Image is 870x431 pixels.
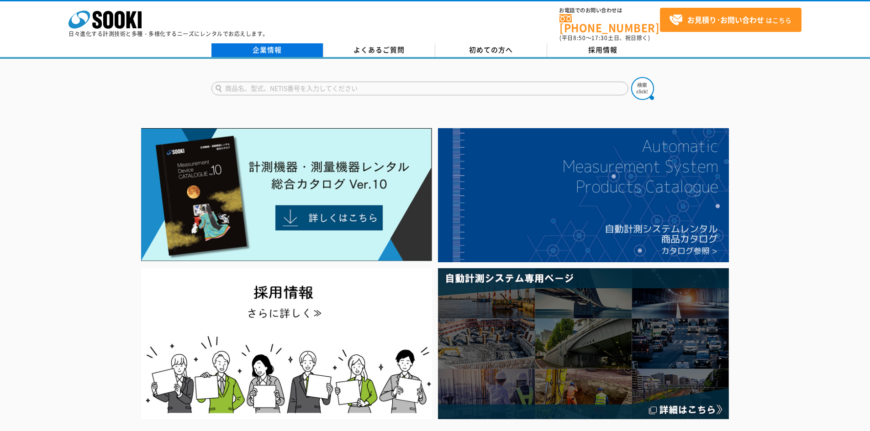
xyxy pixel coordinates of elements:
img: Catalog Ver10 [141,128,432,261]
span: 8:50 [573,34,586,42]
img: 自動計測システム専用ページ [438,268,729,419]
img: 自動計測システムカタログ [438,128,729,262]
a: お見積り･お問い合わせはこちら [660,8,801,32]
strong: お見積り･お問い合わせ [687,14,764,25]
img: btn_search.png [631,77,654,100]
img: SOOKI recruit [141,268,432,419]
span: 17:30 [591,34,608,42]
a: 企業情報 [211,43,323,57]
span: はこちら [669,13,791,27]
a: 採用情報 [547,43,659,57]
a: [PHONE_NUMBER] [559,14,660,33]
a: よくあるご質問 [323,43,435,57]
span: お電話でのお問い合わせは [559,8,660,13]
a: 初めての方へ [435,43,547,57]
input: 商品名、型式、NETIS番号を入力してください [211,82,628,95]
p: 日々進化する計測技術と多種・多様化するニーズにレンタルでお応えします。 [69,31,269,36]
span: (平日 ～ 土日、祝日除く) [559,34,650,42]
span: 初めての方へ [469,45,513,55]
